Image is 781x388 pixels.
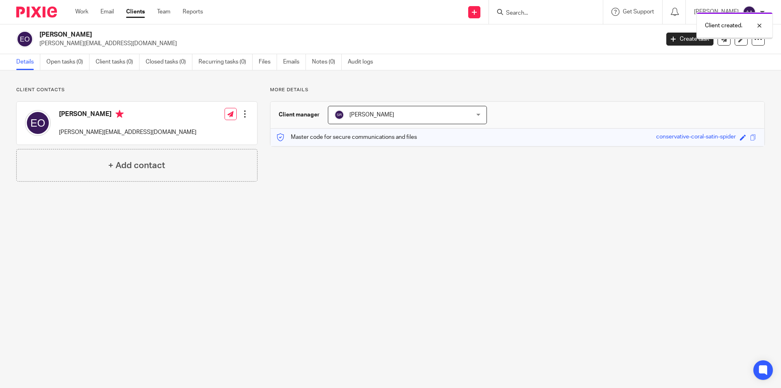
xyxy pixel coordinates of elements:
div: conservative-coral-satin-spider [656,133,736,142]
h4: + Add contact [108,159,165,172]
a: Client tasks (0) [96,54,140,70]
p: [PERSON_NAME][EMAIL_ADDRESS][DOMAIN_NAME] [59,128,196,136]
p: More details [270,87,765,93]
img: Pixie [16,7,57,18]
p: Master code for secure communications and files [277,133,417,141]
a: Notes (0) [312,54,342,70]
a: Clients [126,8,145,16]
a: Audit logs [348,54,379,70]
i: Primary [116,110,124,118]
img: svg%3E [16,31,33,48]
img: svg%3E [743,6,756,19]
a: Create task [666,33,713,46]
a: Details [16,54,40,70]
p: Client contacts [16,87,257,93]
a: Recurring tasks (0) [199,54,253,70]
a: Reports [183,8,203,16]
a: Team [157,8,170,16]
h3: Client manager [279,111,320,119]
h4: [PERSON_NAME] [59,110,196,120]
a: Email [100,8,114,16]
h2: [PERSON_NAME] [39,31,531,39]
a: Open tasks (0) [46,54,89,70]
a: Emails [283,54,306,70]
span: [PERSON_NAME] [349,112,394,118]
p: Client created. [705,22,742,30]
img: svg%3E [334,110,344,120]
a: Work [75,8,88,16]
img: svg%3E [25,110,51,136]
a: Closed tasks (0) [146,54,192,70]
a: Files [259,54,277,70]
p: [PERSON_NAME][EMAIL_ADDRESS][DOMAIN_NAME] [39,39,654,48]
